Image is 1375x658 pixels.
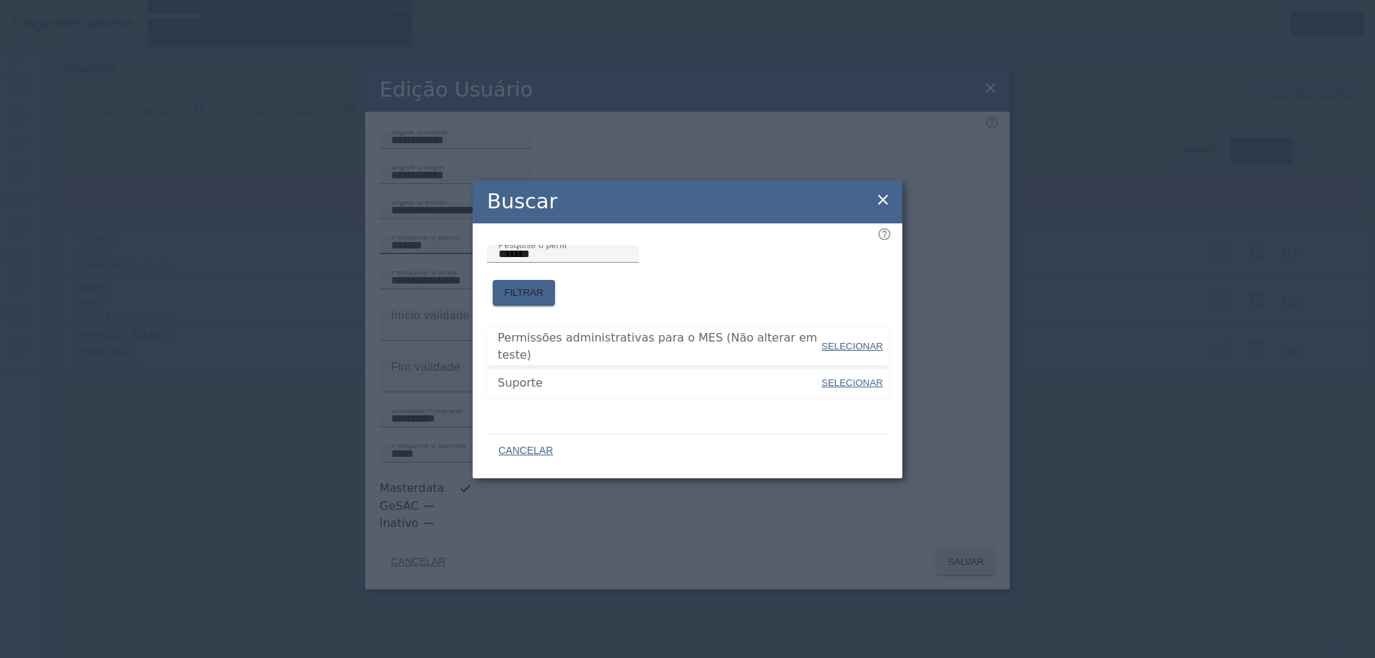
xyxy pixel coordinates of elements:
span: Suporte [498,374,820,392]
span: SELECIONAR [821,377,883,388]
mat-label: Pesquise o perfil [498,240,566,249]
button: SELECIONAR [820,370,884,396]
button: FILTRAR [493,280,555,306]
button: CANCELAR [487,438,564,464]
button: SELECIONAR [820,334,884,359]
span: Permissões administrativas para o MES (Não alterar em teste) [498,329,820,364]
span: FILTRAR [504,286,544,300]
span: SELECIONAR [821,341,883,352]
span: CANCELAR [498,444,553,458]
h2: Buscar [487,186,557,217]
